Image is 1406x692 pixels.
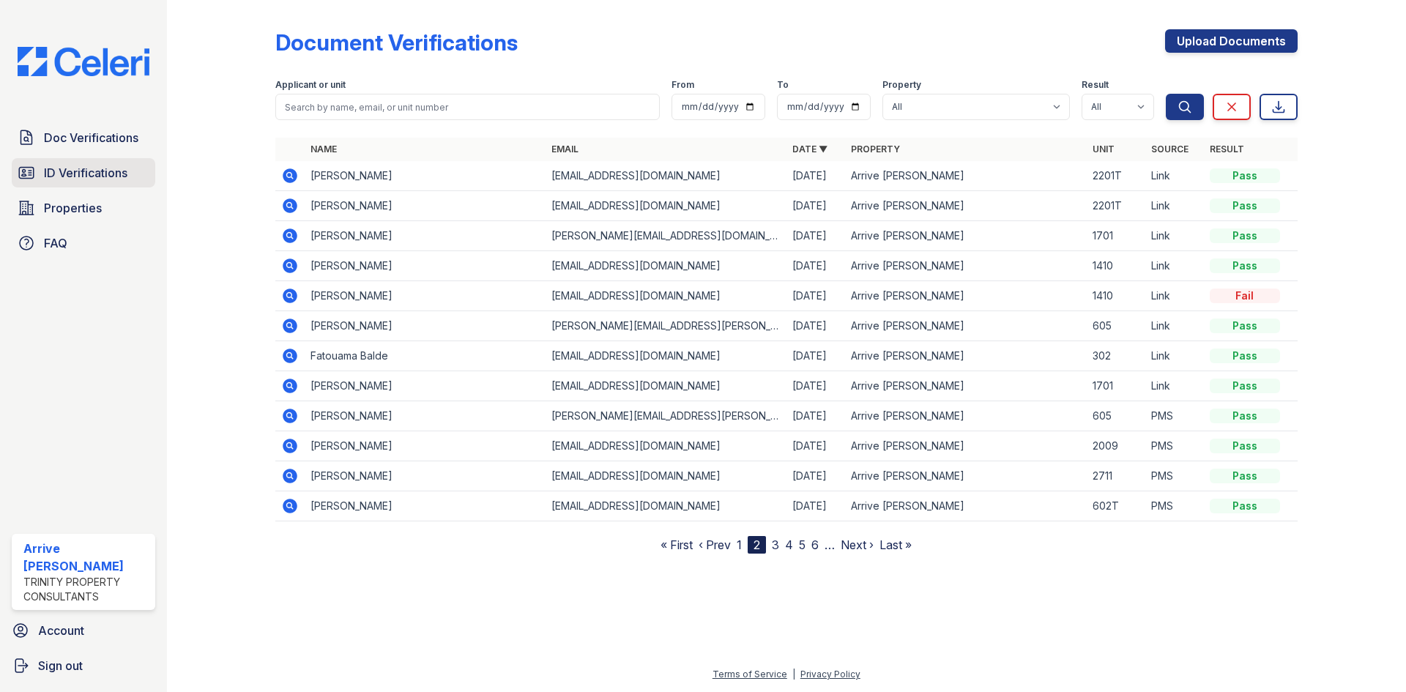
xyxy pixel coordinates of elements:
td: Arrive [PERSON_NAME] [845,371,1086,401]
div: Pass [1210,379,1280,393]
td: [EMAIL_ADDRESS][DOMAIN_NAME] [546,281,786,311]
td: [EMAIL_ADDRESS][DOMAIN_NAME] [546,461,786,491]
td: 605 [1087,311,1145,341]
input: Search by name, email, or unit number [275,94,660,120]
a: Account [6,616,161,645]
span: FAQ [44,234,67,252]
td: [DATE] [786,401,845,431]
td: [PERSON_NAME][EMAIL_ADDRESS][PERSON_NAME][DOMAIN_NAME] [546,401,786,431]
div: Pass [1210,319,1280,333]
label: Applicant or unit [275,79,346,91]
td: [PERSON_NAME] [305,311,546,341]
td: 2201T [1087,191,1145,221]
span: Sign out [38,657,83,674]
td: [EMAIL_ADDRESS][DOMAIN_NAME] [546,251,786,281]
div: Pass [1210,439,1280,453]
span: ID Verifications [44,164,127,182]
td: Fatouama Balde [305,341,546,371]
a: 3 [772,537,779,552]
td: Arrive [PERSON_NAME] [845,431,1086,461]
td: [DATE] [786,281,845,311]
a: Name [310,144,337,155]
td: Arrive [PERSON_NAME] [845,161,1086,191]
td: Arrive [PERSON_NAME] [845,251,1086,281]
td: [EMAIL_ADDRESS][DOMAIN_NAME] [546,161,786,191]
td: Arrive [PERSON_NAME] [845,491,1086,521]
a: Privacy Policy [800,669,860,680]
span: Doc Verifications [44,129,138,146]
td: Arrive [PERSON_NAME] [845,191,1086,221]
td: PMS [1145,491,1204,521]
a: Unit [1093,144,1115,155]
td: [PERSON_NAME] [305,251,546,281]
div: Pass [1210,198,1280,213]
td: Link [1145,341,1204,371]
td: [DATE] [786,491,845,521]
td: [EMAIL_ADDRESS][DOMAIN_NAME] [546,341,786,371]
td: [PERSON_NAME] [305,191,546,221]
label: Property [882,79,921,91]
a: Doc Verifications [12,123,155,152]
td: 1701 [1087,221,1145,251]
td: [DATE] [786,251,845,281]
td: Link [1145,371,1204,401]
td: Arrive [PERSON_NAME] [845,341,1086,371]
td: 1410 [1087,281,1145,311]
td: [DATE] [786,221,845,251]
td: [PERSON_NAME] [305,401,546,431]
label: From [672,79,694,91]
td: [PERSON_NAME] [305,161,546,191]
span: Properties [44,199,102,217]
td: Link [1145,251,1204,281]
div: Pass [1210,349,1280,363]
div: Pass [1210,258,1280,273]
div: Pass [1210,499,1280,513]
div: Trinity Property Consultants [23,575,149,604]
td: Arrive [PERSON_NAME] [845,311,1086,341]
td: Arrive [PERSON_NAME] [845,461,1086,491]
a: Sign out [6,651,161,680]
td: 2711 [1087,461,1145,491]
td: Link [1145,221,1204,251]
td: Link [1145,281,1204,311]
td: [DATE] [786,311,845,341]
td: [PERSON_NAME] [305,371,546,401]
td: [PERSON_NAME][EMAIL_ADDRESS][DOMAIN_NAME] [546,221,786,251]
div: Pass [1210,409,1280,423]
div: Pass [1210,168,1280,183]
div: | [792,669,795,680]
a: 6 [811,537,819,552]
td: [PERSON_NAME] [305,491,546,521]
a: Property [851,144,900,155]
td: Link [1145,161,1204,191]
td: 2201T [1087,161,1145,191]
td: [DATE] [786,431,845,461]
a: 5 [799,537,806,552]
td: [PERSON_NAME] [305,281,546,311]
span: Account [38,622,84,639]
td: [EMAIL_ADDRESS][DOMAIN_NAME] [546,491,786,521]
td: 602T [1087,491,1145,521]
img: CE_Logo_Blue-a8612792a0a2168367f1c8372b55b34899dd931a85d93a1a3d3e32e68fde9ad4.png [6,47,161,76]
td: [PERSON_NAME] [305,221,546,251]
td: Arrive [PERSON_NAME] [845,281,1086,311]
td: [EMAIL_ADDRESS][DOMAIN_NAME] [546,371,786,401]
td: PMS [1145,431,1204,461]
a: 1 [737,537,742,552]
td: 1701 [1087,371,1145,401]
td: [DATE] [786,341,845,371]
a: ‹ Prev [699,537,731,552]
td: Arrive [PERSON_NAME] [845,401,1086,431]
div: Arrive [PERSON_NAME] [23,540,149,575]
label: Result [1082,79,1109,91]
a: FAQ [12,228,155,258]
div: Document Verifications [275,29,518,56]
div: 2 [748,536,766,554]
td: PMS [1145,401,1204,431]
td: Arrive [PERSON_NAME] [845,221,1086,251]
td: PMS [1145,461,1204,491]
a: Terms of Service [713,669,787,680]
div: Pass [1210,228,1280,243]
td: [PERSON_NAME] [305,431,546,461]
a: Properties [12,193,155,223]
